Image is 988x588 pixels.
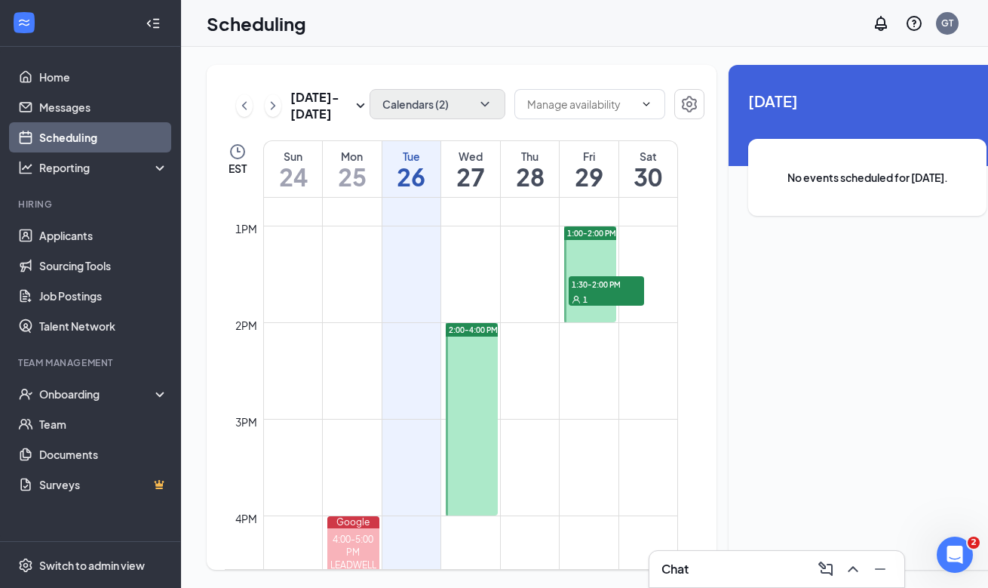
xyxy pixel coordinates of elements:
[18,386,33,402] svg: UserCheck
[18,558,33,573] svg: Settings
[619,149,677,164] div: Sat
[39,122,168,152] a: Scheduling
[680,95,698,113] svg: Settings
[748,89,986,112] span: [DATE]
[501,149,560,164] div: Thu
[569,276,644,291] span: 1:30-2:00 PM
[441,164,500,189] h1: 27
[370,89,505,119] button: Calendars (2)ChevronDown
[937,537,973,573] iframe: Intercom live chat
[327,533,379,559] div: 4:00-5:00 PM
[39,409,168,439] a: Team
[778,169,956,186] span: No events scheduled for [DATE].
[18,160,33,175] svg: Analysis
[264,141,322,197] a: August 24, 2025
[817,560,835,578] svg: ComposeMessage
[229,143,247,161] svg: Clock
[441,141,500,197] a: August 27, 2025
[872,14,890,32] svg: Notifications
[323,164,382,189] h1: 25
[39,92,168,122] a: Messages
[327,516,379,528] div: Google
[661,561,689,577] h3: Chat
[39,160,169,175] div: Reporting
[583,294,588,305] span: 1
[18,356,165,369] div: Team Management
[39,311,168,341] a: Talent Network
[619,164,677,189] h1: 30
[871,560,889,578] svg: Minimize
[572,295,581,304] svg: User
[39,439,168,469] a: Documents
[39,469,168,500] a: SurveysCrown
[477,97,492,112] svg: ChevronDown
[619,141,677,197] a: August 30, 2025
[527,96,634,112] input: Manage availability
[39,62,168,92] a: Home
[18,198,165,211] div: Hiring
[39,281,168,311] a: Job Postings
[264,164,322,189] h1: 24
[39,386,155,402] div: Onboarding
[674,89,704,122] a: Settings
[501,164,560,189] h1: 28
[814,557,838,581] button: ComposeMessage
[941,17,953,29] div: GT
[382,141,441,197] a: August 26, 2025
[905,14,923,32] svg: QuestionInfo
[17,15,32,30] svg: WorkstreamLogo
[844,560,862,578] svg: ChevronUp
[39,558,145,573] div: Switch to admin view
[640,98,652,110] svg: ChevronDown
[382,164,441,189] h1: 26
[567,228,616,239] span: 1:00-2:00 PM
[264,149,322,164] div: Sun
[868,557,892,581] button: Minimize
[560,164,618,189] h1: 29
[351,97,370,115] svg: SmallChevronDown
[229,161,247,176] span: EST
[441,149,500,164] div: Wed
[237,97,252,115] svg: ChevronLeft
[841,557,865,581] button: ChevronUp
[232,220,260,237] div: 1pm
[232,414,260,430] div: 3pm
[968,537,980,549] span: 2
[265,94,281,117] button: ChevronRight
[323,141,382,197] a: August 25, 2025
[290,89,351,122] h3: [DATE] - [DATE]
[207,11,306,36] h1: Scheduling
[674,89,704,119] button: Settings
[232,317,260,334] div: 2pm
[39,251,168,281] a: Sourcing Tools
[146,16,161,31] svg: Collapse
[560,141,618,197] a: August 29, 2025
[39,220,168,251] a: Applicants
[265,97,281,115] svg: ChevronRight
[560,149,618,164] div: Fri
[323,149,382,164] div: Mon
[501,141,560,197] a: August 28, 2025
[382,149,441,164] div: Tue
[449,325,498,335] span: 2:00-4:00 PM
[236,94,253,117] button: ChevronLeft
[232,510,260,527] div: 4pm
